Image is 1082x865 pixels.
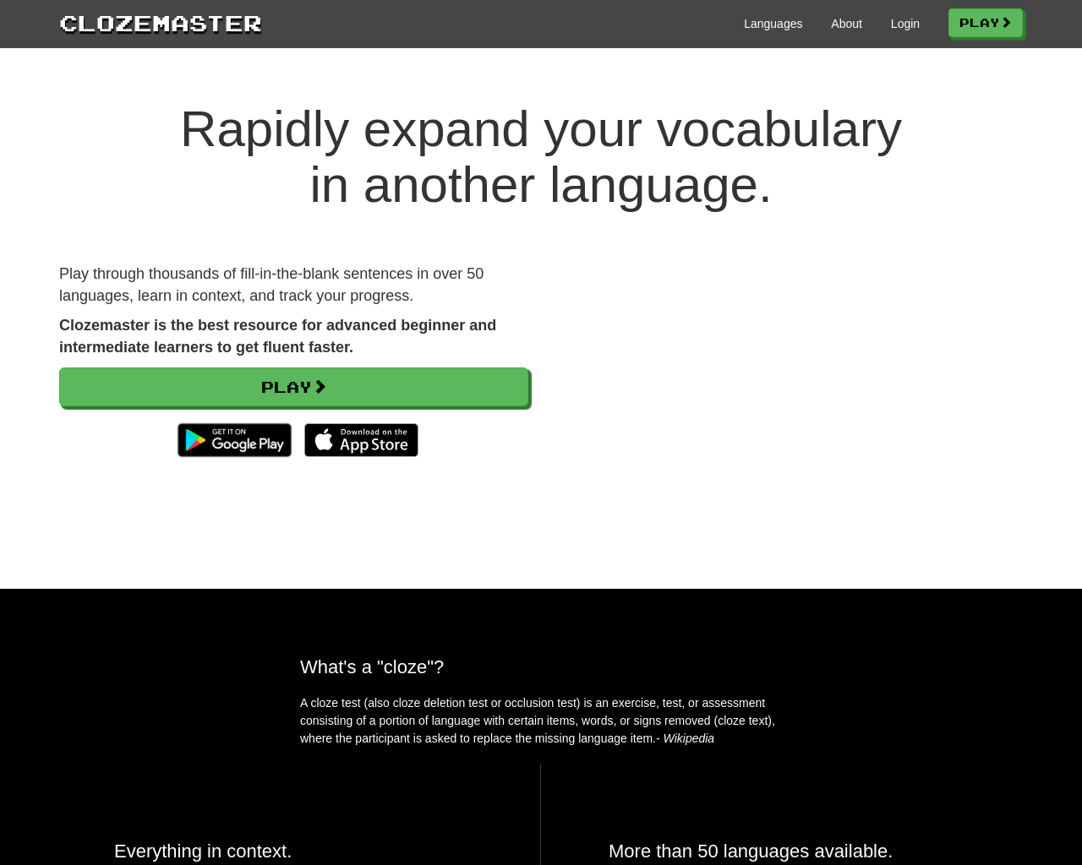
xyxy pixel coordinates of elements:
h2: More than 50 languages available. [609,841,968,862]
a: Languages [744,15,802,32]
a: About [831,15,862,32]
em: - Wikipedia [656,732,714,745]
a: Play [948,8,1023,37]
p: A cloze test (also cloze deletion test or occlusion test) is an exercise, test, or assessment con... [300,694,782,748]
h2: Everything in context. [114,841,473,862]
strong: Clozemaster is the best resource for advanced beginner and intermediate learners to get fluent fa... [59,317,496,356]
a: Clozemaster [59,7,262,38]
a: Login [891,15,920,32]
img: Get it on Google Play [169,415,300,465]
img: Download_on_the_App_Store_Badge_US-UK_135x40-25178aeef6eb6b83b96f5f2d004eda3bffbb37122de64afbaef7... [304,423,418,457]
h2: What's a "cloze"? [300,656,782,677]
p: Play through thousands of fill-in-the-blank sentences in over 50 languages, learn in context, and... [59,264,528,307]
a: Play [59,367,528,406]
